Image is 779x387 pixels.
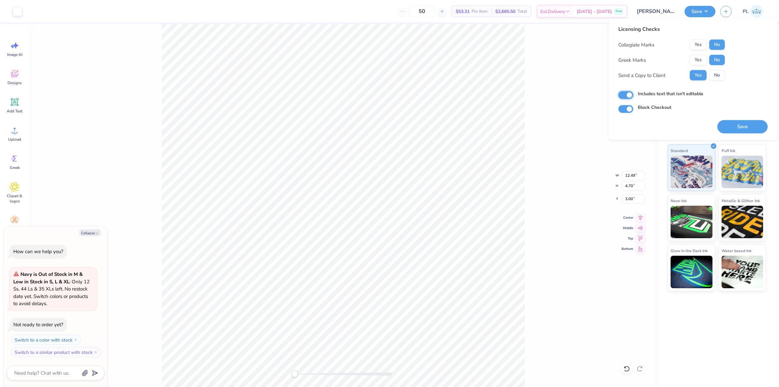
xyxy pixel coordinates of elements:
[671,156,712,188] img: Standard
[7,80,22,85] span: Designs
[618,41,654,48] div: Collegiate Marks
[750,5,763,18] img: Pamela Lois Reyes
[13,321,63,328] div: Not ready to order yet?
[709,70,725,81] button: No
[540,8,565,15] span: Est. Delivery
[722,147,735,154] span: Puff Ink
[722,256,763,288] img: Water based Ink
[618,25,725,33] div: Licensing Checks
[622,246,633,252] span: Bottom
[7,52,22,57] span: Image AI
[8,137,21,142] span: Upload
[577,8,612,15] span: [DATE] - [DATE]
[722,206,763,238] img: Metallic & Glitter Ink
[11,347,101,357] button: Switch to a similar product with stock
[671,247,708,254] span: Glow in the Dark Ink
[709,55,725,65] button: No
[671,147,688,154] span: Standard
[618,56,646,64] div: Greek Marks
[709,40,725,50] button: No
[722,197,760,204] span: Metallic & Glitter Ink
[622,226,633,231] span: Middle
[291,371,298,377] div: Accessibility label
[690,40,707,50] button: Yes
[638,104,671,111] label: Block Checkout
[7,109,22,114] span: Add Text
[11,335,81,345] button: Switch to a color with stock
[722,247,751,254] span: Water based Ink
[622,215,633,220] span: Center
[79,229,101,236] button: Collapse
[13,248,63,255] div: How can we help you?
[13,271,90,307] span: : Only 12 Ss, 44 Ls & 35 XLs left. No restock date yet. Switch colors or products to avoid delays.
[10,165,20,170] span: Greek
[671,197,686,204] span: Neon Ink
[616,9,622,14] span: Free
[671,256,712,288] img: Glow in the Dark Ink
[717,120,768,134] button: Save
[472,8,488,15] span: Per Item
[409,6,435,17] input: – –
[74,338,78,342] img: Switch to a color with stock
[690,55,707,65] button: Yes
[4,193,25,204] span: Clipart & logos
[618,71,665,79] div: Send a Copy to Client
[632,5,680,18] input: Untitled Design
[495,8,515,15] span: $2,665.50
[94,350,98,354] img: Switch to a similar product with stock
[722,156,763,188] img: Puff Ink
[671,206,712,238] img: Neon Ink
[743,8,748,15] span: PL
[638,90,703,97] label: Includes text that isn't editable
[13,271,83,285] strong: Navy is Out of Stock in M & Low in Stock in S, L & XL
[517,8,527,15] span: Total
[456,8,470,15] span: $53.31
[740,5,766,18] a: PL
[685,6,715,17] button: Save
[622,236,633,241] span: Top
[690,70,707,81] button: Yes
